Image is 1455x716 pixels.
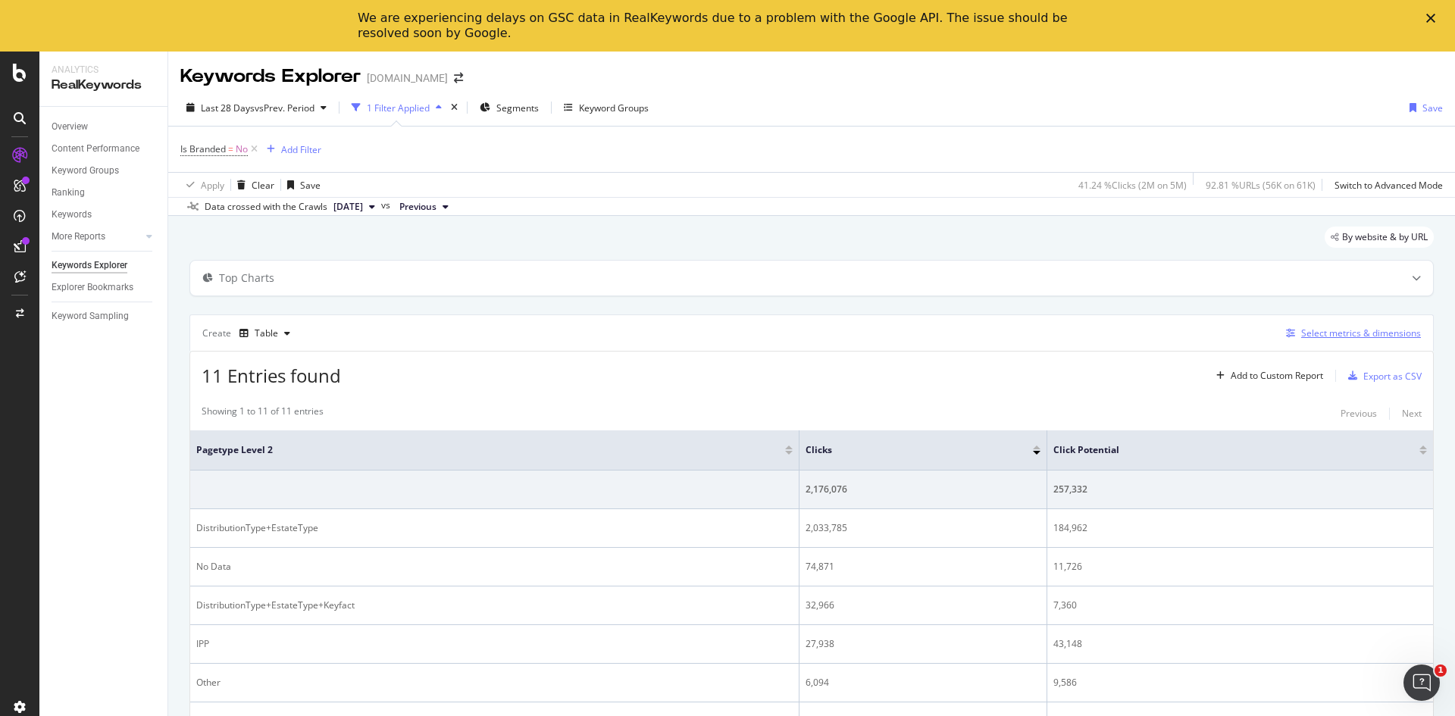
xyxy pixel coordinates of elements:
[1341,405,1377,423] button: Previous
[806,521,1040,535] div: 2,033,785
[52,119,88,135] div: Overview
[806,443,1010,457] span: Clicks
[346,95,448,120] button: 1 Filter Applied
[1402,407,1422,420] div: Next
[52,141,139,157] div: Content Performance
[233,321,296,345] button: Table
[202,405,324,423] div: Showing 1 to 11 of 11 entries
[52,229,105,245] div: More Reports
[180,95,333,120] button: Last 28 DaysvsPrev. Period
[1403,95,1443,120] button: Save
[52,163,119,179] div: Keyword Groups
[806,599,1040,612] div: 32,966
[1342,364,1422,388] button: Export as CSV
[300,179,321,192] div: Save
[255,102,314,114] span: vs Prev. Period
[252,179,274,192] div: Clear
[52,308,157,324] a: Keyword Sampling
[806,637,1040,651] div: 27,938
[1335,179,1443,192] div: Switch to Advanced Mode
[358,11,1073,41] div: We are experiencing delays on GSC data in RealKeywords due to a problem with the Google API. The ...
[1435,664,1447,677] span: 1
[196,637,793,651] div: IPP
[1053,676,1427,689] div: 9,586
[180,64,361,89] div: Keywords Explorer
[806,676,1040,689] div: 6,094
[1426,14,1441,23] div: Fermer
[1210,364,1323,388] button: Add to Custom Report
[1363,370,1422,383] div: Export as CSV
[281,173,321,197] button: Save
[180,142,226,155] span: Is Branded
[202,363,341,388] span: 11 Entries found
[1328,173,1443,197] button: Switch to Advanced Mode
[52,280,157,295] a: Explorer Bookmarks
[52,77,155,94] div: RealKeywords
[52,229,142,245] a: More Reports
[52,207,157,223] a: Keywords
[196,521,793,535] div: DistributionType+EstateType
[1053,560,1427,574] div: 11,726
[196,676,793,689] div: Other
[52,64,155,77] div: Analytics
[1341,407,1377,420] div: Previous
[448,100,461,115] div: times
[381,199,393,212] span: vs
[196,599,793,612] div: DistributionType+EstateType+Keyfact
[52,280,133,295] div: Explorer Bookmarks
[261,140,321,158] button: Add Filter
[202,321,296,345] div: Create
[399,200,436,214] span: Previous
[558,95,655,120] button: Keyword Groups
[52,258,157,274] a: Keywords Explorer
[1231,371,1323,380] div: Add to Custom Report
[52,185,157,201] a: Ranking
[1422,102,1443,114] div: Save
[474,95,545,120] button: Segments
[52,163,157,179] a: Keyword Groups
[236,139,248,160] span: No
[281,143,321,156] div: Add Filter
[205,200,327,214] div: Data crossed with the Crawls
[1280,324,1421,342] button: Select metrics & dimensions
[201,179,224,192] div: Apply
[1053,483,1427,496] div: 257,332
[1206,179,1316,192] div: 92.81 % URLs ( 56K on 61K )
[196,560,793,574] div: No Data
[1301,327,1421,339] div: Select metrics & dimensions
[52,258,127,274] div: Keywords Explorer
[219,270,274,286] div: Top Charts
[228,142,233,155] span: =
[52,185,85,201] div: Ranking
[367,102,430,114] div: 1 Filter Applied
[52,119,157,135] a: Overview
[1342,233,1428,242] span: By website & by URL
[1325,227,1434,248] div: legacy label
[806,560,1040,574] div: 74,871
[255,329,278,338] div: Table
[496,102,539,114] span: Segments
[231,173,274,197] button: Clear
[1053,521,1427,535] div: 184,962
[196,443,762,457] span: pagetype Level 2
[806,483,1040,496] div: 2,176,076
[1078,179,1187,192] div: 41.24 % Clicks ( 2M on 5M )
[52,141,157,157] a: Content Performance
[201,102,255,114] span: Last 28 Days
[393,198,455,216] button: Previous
[454,73,463,83] div: arrow-right-arrow-left
[327,198,381,216] button: [DATE]
[333,200,363,214] span: 2025 Sep. 26th
[1403,664,1440,701] iframe: Intercom live chat
[180,173,224,197] button: Apply
[1402,405,1422,423] button: Next
[1053,443,1397,457] span: Click Potential
[1053,637,1427,651] div: 43,148
[52,207,92,223] div: Keywords
[579,102,649,114] div: Keyword Groups
[367,70,448,86] div: [DOMAIN_NAME]
[52,308,129,324] div: Keyword Sampling
[1053,599,1427,612] div: 7,360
